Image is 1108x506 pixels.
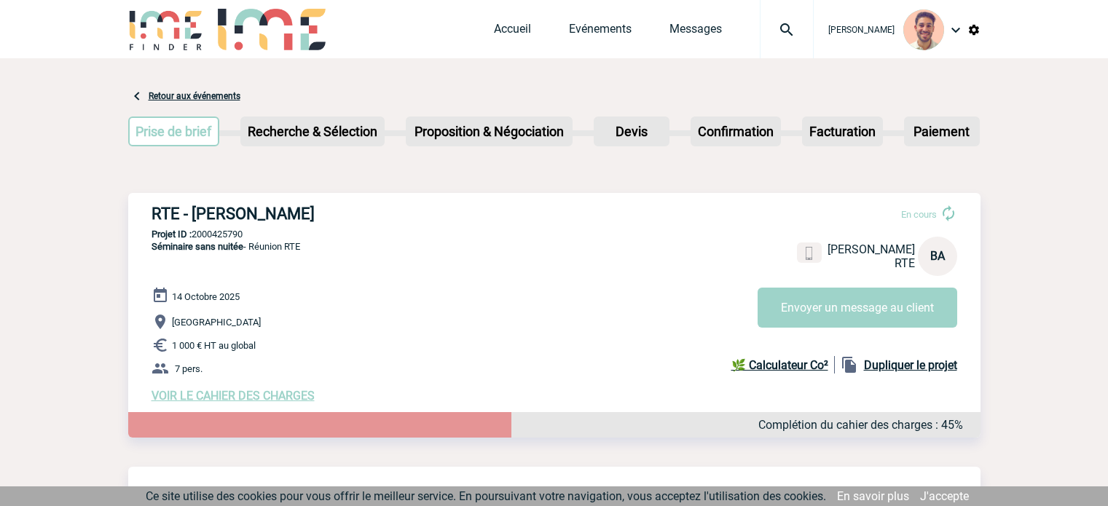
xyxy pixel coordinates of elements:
[828,25,895,35] span: [PERSON_NAME]
[803,247,816,260] img: portable.png
[407,118,571,145] p: Proposition & Négociation
[130,118,219,145] p: Prise de brief
[152,241,300,252] span: - Réunion RTE
[930,249,945,263] span: BA
[172,340,256,351] span: 1 000 € HT au global
[175,363,203,374] span: 7 pers.
[569,22,632,42] a: Evénements
[172,317,261,328] span: [GEOGRAPHIC_DATA]
[901,209,937,220] span: En cours
[242,118,383,145] p: Recherche & Sélection
[172,291,240,302] span: 14 Octobre 2025
[758,288,957,328] button: Envoyer un message au client
[152,205,589,223] h3: RTE - [PERSON_NAME]
[494,22,531,42] a: Accueil
[837,489,909,503] a: En savoir plus
[146,489,826,503] span: Ce site utilise des cookies pour vous offrir le meilleur service. En poursuivant votre navigation...
[731,358,828,372] b: 🌿 Calculateur Co²
[128,229,981,240] p: 2000425790
[905,118,978,145] p: Paiement
[864,358,957,372] b: Dupliquer le projet
[804,118,881,145] p: Facturation
[841,356,858,373] img: file_copy-black-24dp.png
[903,9,944,50] img: 132114-0.jpg
[152,389,315,403] a: VOIR LE CAHIER DES CHARGES
[149,91,240,101] a: Retour aux événements
[595,118,668,145] p: Devis
[731,356,835,373] a: 🌿 Calculateur Co²
[828,242,915,256] span: [PERSON_NAME]
[128,9,204,50] img: IME-Finder
[920,489,969,503] a: J'accepte
[152,241,243,252] span: Séminaire sans nuitée
[152,229,192,240] b: Projet ID :
[669,22,722,42] a: Messages
[692,118,779,145] p: Confirmation
[895,256,915,270] span: RTE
